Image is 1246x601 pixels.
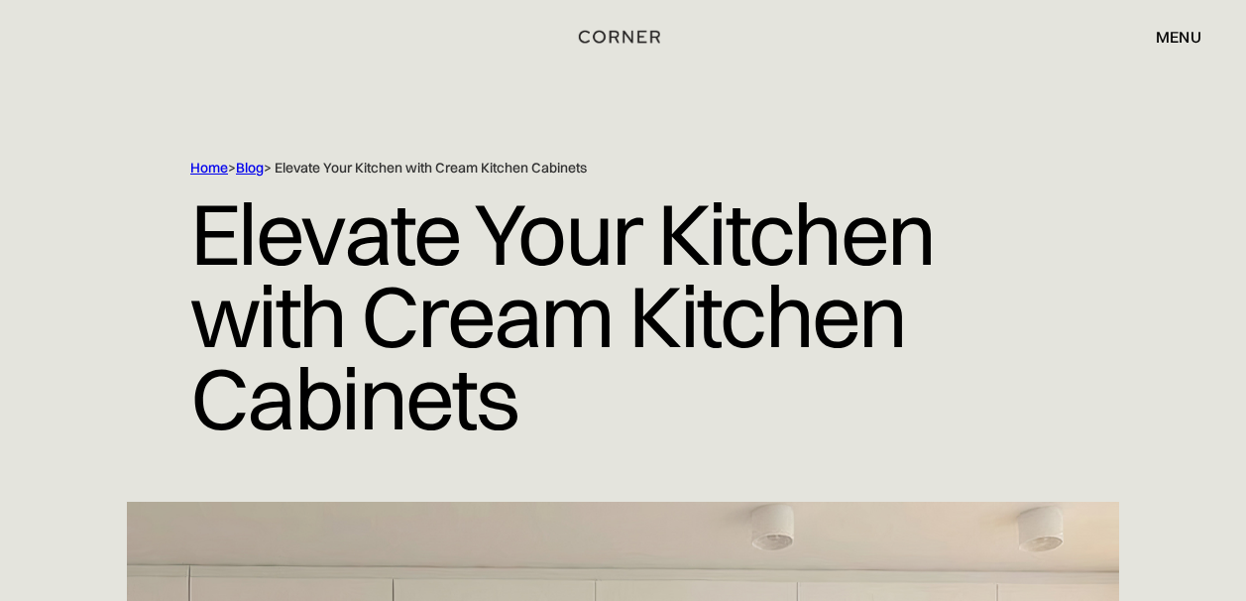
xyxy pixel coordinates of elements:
div: menu [1136,20,1201,54]
div: menu [1156,29,1201,45]
a: Home [190,159,228,177]
a: home [578,24,668,50]
h1: Elevate Your Kitchen with Cream Kitchen Cabinets [190,178,1056,454]
a: Blog [236,159,264,177]
div: > > Elevate Your Kitchen with Cream Kitchen Cabinets [190,159,1056,178]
